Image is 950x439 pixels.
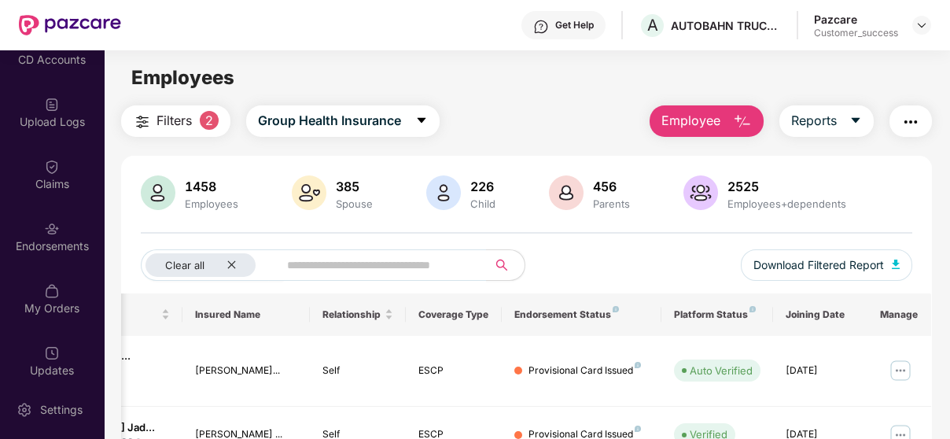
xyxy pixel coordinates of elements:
th: Insured Name [182,293,311,336]
img: svg+xml;base64,PHN2ZyB4bWxucz0iaHR0cDovL3d3dy53My5vcmcvMjAwMC9zdmciIHhtbG5zOnhsaW5rPSJodHRwOi8vd3... [292,175,326,210]
img: svg+xml;base64,PHN2ZyBpZD0iVXBkYXRlZCIgeG1sbnM9Imh0dHA6Ly93d3cudzMub3JnLzIwMDAvc3ZnIiB3aWR0aD0iMj... [44,345,60,361]
span: search [486,259,517,271]
img: svg+xml;base64,PHN2ZyB4bWxucz0iaHR0cDovL3d3dy53My5vcmcvMjAwMC9zdmciIHhtbG5zOnhsaW5rPSJodHRwOi8vd3... [141,175,175,210]
div: Endorsement Status [514,308,649,321]
img: svg+xml;base64,PHN2ZyB4bWxucz0iaHR0cDovL3d3dy53My5vcmcvMjAwMC9zdmciIHdpZHRoPSI4IiBoZWlnaHQ9IjgiIH... [613,306,619,312]
span: Filters [156,111,192,131]
div: Pazcare [814,12,898,27]
img: svg+xml;base64,PHN2ZyB4bWxucz0iaHR0cDovL3d3dy53My5vcmcvMjAwMC9zdmciIHhtbG5zOnhsaW5rPSJodHRwOi8vd3... [426,175,461,210]
div: Employees+dependents [724,197,849,210]
span: Group Health Insurance [258,111,401,131]
th: Manage [867,293,931,336]
button: Employee [650,105,764,137]
img: svg+xml;base64,PHN2ZyB4bWxucz0iaHR0cDovL3d3dy53My5vcmcvMjAwMC9zdmciIHhtbG5zOnhsaW5rPSJodHRwOi8vd3... [892,260,900,269]
button: Reportscaret-down [779,105,874,137]
img: svg+xml;base64,PHN2ZyBpZD0iU2V0dGluZy0yMHgyMCIgeG1sbnM9Imh0dHA6Ly93d3cudzMub3JnLzIwMDAvc3ZnIiB3aW... [17,402,32,418]
img: svg+xml;base64,PHN2ZyB4bWxucz0iaHR0cDovL3d3dy53My5vcmcvMjAwMC9zdmciIHdpZHRoPSIyNCIgaGVpZ2h0PSIyNC... [133,113,152,131]
img: svg+xml;base64,PHN2ZyBpZD0iVXBsb2FkX0xvZ3MiIGRhdGEtbmFtZT0iVXBsb2FkIExvZ3MiIHhtbG5zPSJodHRwOi8vd3... [44,97,60,113]
span: Relationship [322,308,381,321]
span: Clear all [165,259,204,271]
img: svg+xml;base64,PHN2ZyB4bWxucz0iaHR0cDovL3d3dy53My5vcmcvMjAwMC9zdmciIHhtbG5zOnhsaW5rPSJodHRwOi8vd3... [683,175,718,210]
span: A [647,16,658,35]
th: Relationship [310,293,406,336]
img: New Pazcare Logo [19,15,121,35]
div: Customer_success [814,27,898,39]
div: Self [322,363,393,378]
div: 226 [467,179,499,194]
span: Employees [131,66,234,89]
img: svg+xml;base64,PHN2ZyBpZD0iSGVscC0zMngzMiIgeG1sbnM9Imh0dHA6Ly93d3cudzMub3JnLzIwMDAvc3ZnIiB3aWR0aD... [533,19,549,35]
div: [DATE] [786,363,856,378]
img: svg+xml;base64,PHN2ZyB4bWxucz0iaHR0cDovL3d3dy53My5vcmcvMjAwMC9zdmciIHdpZHRoPSIyNCIgaGVpZ2h0PSIyNC... [901,113,920,131]
div: Auto Verified [690,363,753,378]
img: svg+xml;base64,PHN2ZyBpZD0iRHJvcGRvd24tMzJ4MzIiIHhtbG5zPSJodHRwOi8vd3d3LnczLm9yZy8yMDAwL3N2ZyIgd2... [915,19,928,31]
button: Filters2 [121,105,230,137]
div: Child [467,197,499,210]
div: Platform Status [674,308,760,321]
div: AUTOBAHN TRUCKING [671,18,781,33]
th: Joining Date [773,293,869,336]
button: Download Filtered Report [741,249,912,281]
button: search [486,249,525,281]
div: Settings [35,402,87,418]
span: Reports [791,111,837,131]
img: svg+xml;base64,PHN2ZyBpZD0iTXlfT3JkZXJzIiBkYXRhLW5hbWU9Ik15IE9yZGVycyIgeG1sbnM9Imh0dHA6Ly93d3cudz... [44,283,60,299]
div: Parents [590,197,633,210]
span: 2 [200,111,219,130]
img: svg+xml;base64,PHN2ZyB4bWxucz0iaHR0cDovL3d3dy53My5vcmcvMjAwMC9zdmciIHdpZHRoPSI4IiBoZWlnaHQ9IjgiIH... [749,306,756,312]
div: 1458 [182,179,241,194]
img: svg+xml;base64,PHN2ZyBpZD0iRW5kb3JzZW1lbnRzIiB4bWxucz0iaHR0cDovL3d3dy53My5vcmcvMjAwMC9zdmciIHdpZH... [44,221,60,237]
div: [PERSON_NAME]... [195,363,298,378]
span: Employee [661,111,720,131]
div: Spouse [333,197,376,210]
div: ESCP [418,363,489,378]
img: svg+xml;base64,PHN2ZyBpZD0iQ2xhaW0iIHhtbG5zPSJodHRwOi8vd3d3LnczLm9yZy8yMDAwL3N2ZyIgd2lkdGg9IjIwIi... [44,159,60,175]
div: 2525 [724,179,849,194]
span: caret-down [415,114,428,128]
div: Provisional Card Issued [528,363,641,378]
button: Clear allclose [141,249,284,281]
span: caret-down [849,114,862,128]
img: svg+xml;base64,PHN2ZyB4bWxucz0iaHR0cDovL3d3dy53My5vcmcvMjAwMC9zdmciIHhtbG5zOnhsaW5rPSJodHRwOi8vd3... [733,113,752,131]
img: svg+xml;base64,PHN2ZyB4bWxucz0iaHR0cDovL3d3dy53My5vcmcvMjAwMC9zdmciIHdpZHRoPSI4IiBoZWlnaHQ9IjgiIH... [635,426,641,432]
img: svg+xml;base64,PHN2ZyB4bWxucz0iaHR0cDovL3d3dy53My5vcmcvMjAwMC9zdmciIHdpZHRoPSI4IiBoZWlnaHQ9IjgiIH... [635,362,641,368]
img: manageButton [888,358,913,383]
span: close [226,260,237,270]
div: 385 [333,179,376,194]
th: Coverage Type [406,293,502,336]
img: svg+xml;base64,PHN2ZyB4bWxucz0iaHR0cDovL3d3dy53My5vcmcvMjAwMC9zdmciIHhtbG5zOnhsaW5rPSJodHRwOi8vd3... [549,175,584,210]
span: Download Filtered Report [753,256,884,274]
div: Get Help [555,19,594,31]
div: 456 [590,179,633,194]
button: Group Health Insurancecaret-down [246,105,440,137]
div: Employees [182,197,241,210]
